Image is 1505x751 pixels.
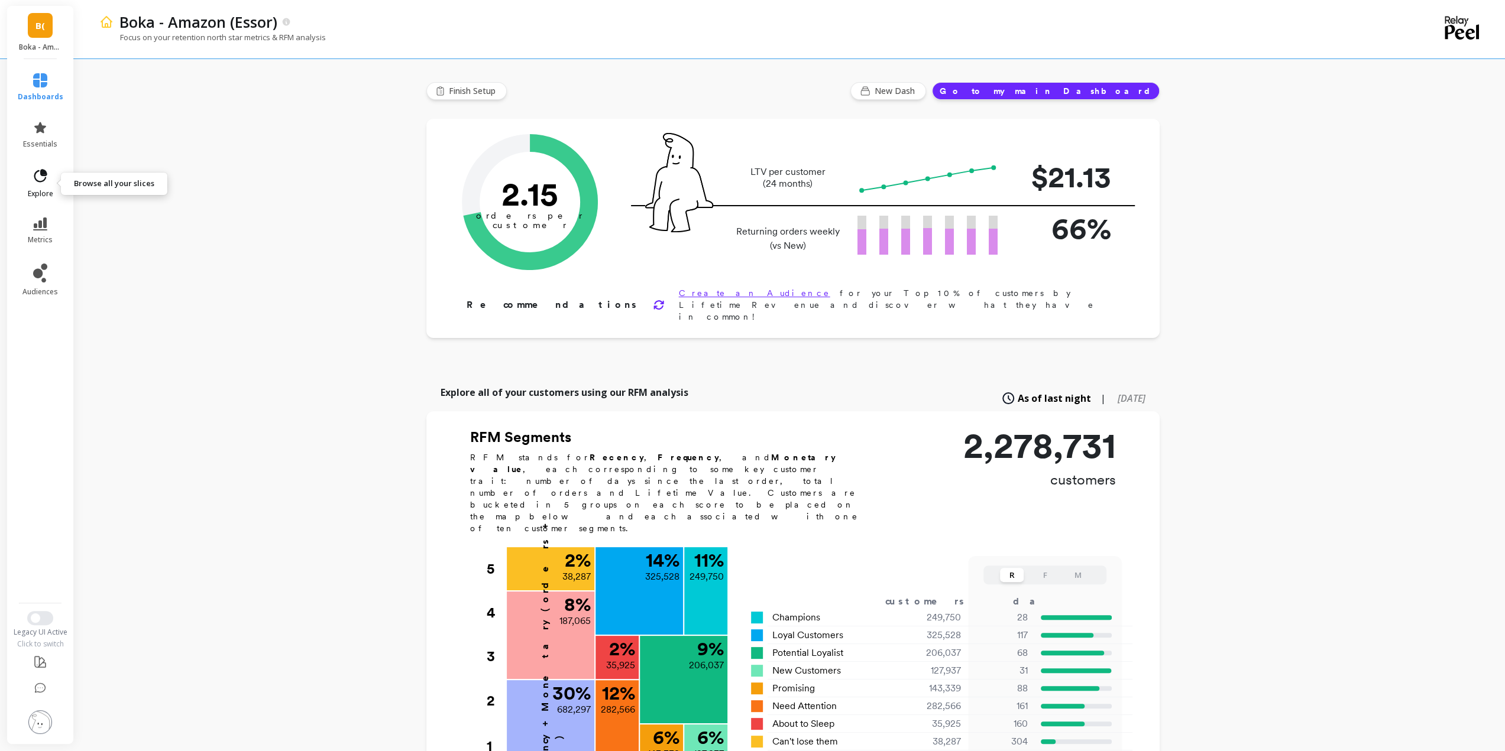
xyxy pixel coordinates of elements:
p: 31 [976,664,1028,678]
span: audiences [22,287,58,297]
button: F [1033,568,1057,582]
button: Finish Setup [426,82,507,100]
p: LTV per customer (24 months) [733,166,843,190]
p: 2,278,731 [963,428,1116,463]
span: explore [28,189,53,199]
div: customers [885,594,981,609]
a: Create an Audience [679,288,830,298]
p: 11 % [694,551,724,570]
p: Boka - Amazon (Essor) [119,12,277,32]
p: 12 % [602,684,635,703]
p: RFM stands for , , and , each corresponding to some key customer trait: number of days since the ... [470,451,872,534]
span: Finish Setup [449,85,499,97]
div: 206,037 [891,646,975,660]
p: 14 % [646,551,679,570]
p: 68 [976,646,1028,660]
p: 304 [976,734,1028,749]
div: 38,287 [891,734,975,749]
p: Boka - Amazon (Essor) [19,43,62,52]
p: $21.13 [1017,155,1111,199]
img: header icon [99,15,114,29]
span: dashboards [18,92,63,102]
b: Recency [590,453,644,462]
span: metrics [28,235,53,245]
p: 88 [976,681,1028,695]
p: 117 [976,628,1028,642]
div: Click to switch [6,639,75,649]
span: New Customers [772,664,841,678]
button: M [1066,568,1090,582]
tspan: orders per [476,210,584,221]
text: 2.15 [501,174,558,213]
p: 2 % [609,639,635,658]
span: New Dash [875,85,918,97]
span: About to Sleep [772,717,834,731]
p: 160 [976,717,1028,731]
p: 30 % [552,684,591,703]
p: 249,750 [690,570,724,584]
img: profile picture [28,710,52,734]
div: 325,528 [891,628,975,642]
button: R [1000,568,1024,582]
span: Potential Loyalist [772,646,843,660]
h2: RFM Segments [470,428,872,447]
p: Returning orders weekly (vs New) [733,225,843,253]
p: 325,528 [645,570,679,584]
b: Frequency [658,453,719,462]
div: 127,937 [891,664,975,678]
button: Switch to New UI [27,611,53,625]
div: 2 [487,679,506,723]
p: 206,037 [689,658,724,672]
p: customers [963,470,1116,489]
span: As of last night [1018,391,1091,405]
p: 35,925 [606,658,635,672]
span: Can't lose them [772,734,838,749]
p: 161 [976,699,1028,713]
div: 5 [487,547,506,591]
div: days [1013,594,1061,609]
span: B( [35,19,45,32]
button: New Dash [850,82,926,100]
button: Go to my main Dashboard [932,82,1160,100]
span: essentials [23,139,57,149]
span: [DATE] [1118,392,1145,405]
span: Promising [772,681,815,695]
p: 682,297 [557,703,591,717]
p: 2 % [565,551,591,570]
div: 35,925 [891,717,975,731]
p: 9 % [697,639,724,658]
p: 38,287 [562,570,591,584]
span: Champions [772,610,820,625]
p: 282,566 [601,703,635,717]
span: | [1101,391,1106,405]
div: 3 [487,635,506,678]
tspan: customer [492,220,567,230]
p: Recommendations [467,298,639,312]
p: 187,065 [559,614,591,628]
span: Need Attention [772,699,837,713]
p: 66% [1017,206,1111,251]
div: Legacy UI Active [6,628,75,637]
p: for your Top 10% of customers by Lifetime Revenue and discover what they have in common! [679,287,1122,323]
p: Explore all of your customers using our RFM analysis [441,385,688,399]
div: 4 [487,591,506,635]
img: pal seatted on line [645,133,713,232]
p: 28 [976,610,1028,625]
span: Loyal Customers [772,628,843,642]
p: 8 % [564,595,591,614]
p: Focus on your retention north star metrics & RFM analysis [99,32,326,43]
div: 143,339 [891,681,975,695]
p: 6 % [653,728,679,747]
p: 6 % [697,728,724,747]
div: 282,566 [891,699,975,713]
div: 249,750 [891,610,975,625]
